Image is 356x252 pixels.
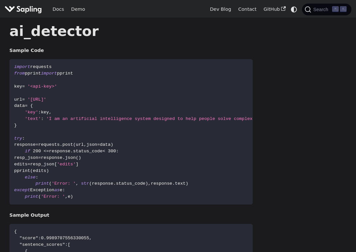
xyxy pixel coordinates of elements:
span: status_code [116,181,145,186]
span: = [22,97,25,102]
span: data [14,103,25,108]
span: try [14,136,22,141]
button: Switch between dark and light mode (currently system mode) [289,5,299,14]
span: { [30,103,33,108]
span: Search [311,7,332,12]
span: : [62,188,65,193]
span: pprint [14,168,30,173]
span: : [65,242,68,247]
span: = [38,155,41,160]
span: print [36,181,49,186]
span: = [25,103,27,108]
span: , [89,236,92,241]
span: text [175,181,186,186]
span: [ [54,162,57,167]
span: ) [70,194,73,199]
span: 'key' [25,110,38,115]
span: , [76,181,78,186]
span: { [14,229,17,234]
h4: Sample Code [9,47,253,53]
span: ) [186,181,188,186]
span: 'edits' [57,162,76,167]
span: response [41,155,62,160]
kbd: K [340,6,347,12]
a: Demo [68,4,89,14]
span: , [65,194,68,199]
a: Docs [49,4,68,14]
span: resp_json [14,155,38,160]
span: . [62,155,65,160]
span: 'Error: ' [41,194,65,199]
a: Sapling.ai [5,5,44,14]
span: 300 [108,149,116,154]
span: url [14,97,22,102]
span: e [60,188,62,193]
span: json [87,142,97,147]
img: Sapling.ai [5,5,42,14]
span: : [38,110,41,115]
span: import [14,64,30,69]
span: = [27,162,30,167]
span: url [76,142,84,147]
span: status_code [73,149,103,154]
span: pprint [57,71,73,76]
span: except [14,188,30,193]
span: ) [78,155,81,160]
span: . [70,149,73,154]
span: = [36,142,38,147]
span: ) [145,181,148,186]
span: 200 [33,149,41,154]
a: GitHub [260,4,289,14]
span: print [25,194,38,199]
span: : [22,136,25,141]
span: <= [43,149,49,154]
span: : [36,175,38,180]
span: = [97,142,100,147]
span: 'Error: ' [52,181,76,186]
span: "sentence_scores" [20,242,65,247]
a: Contact [235,4,260,14]
span: [ [68,242,70,247]
span: : [41,116,43,121]
span: from [14,71,25,76]
span: post [62,142,73,147]
span: '<api-key>' [27,84,57,89]
span: requests [38,142,60,147]
span: ] [76,162,78,167]
span: import [41,71,57,76]
span: '[URL]' [27,97,46,102]
span: } [14,123,17,128]
span: : [38,236,41,241]
span: ( [38,194,41,199]
span: resp_json [30,162,54,167]
span: key [41,110,49,115]
span: response [92,181,113,186]
span: ( [30,168,33,173]
span: , [49,110,52,115]
span: ( [73,142,76,147]
span: ( [89,181,92,186]
span: ) [46,168,49,173]
a: Dev Blog [206,4,234,14]
span: response [151,181,172,186]
span: , [148,181,151,186]
span: e [68,194,70,199]
span: requests [30,64,52,69]
span: = [22,84,25,89]
span: response [14,142,36,147]
span: . [113,181,116,186]
span: data [100,142,110,147]
span: json [65,155,76,160]
span: ( [76,155,78,160]
span: edits [14,162,27,167]
span: key [14,84,22,89]
span: ( [49,181,52,186]
span: "score" [20,236,38,241]
span: else [25,175,36,180]
span: < [103,149,105,154]
span: 0.9989707556330055 [41,236,89,241]
span: 'text' [25,116,41,121]
span: as [54,188,59,193]
span: ) [110,142,113,147]
span: edits [33,168,46,173]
